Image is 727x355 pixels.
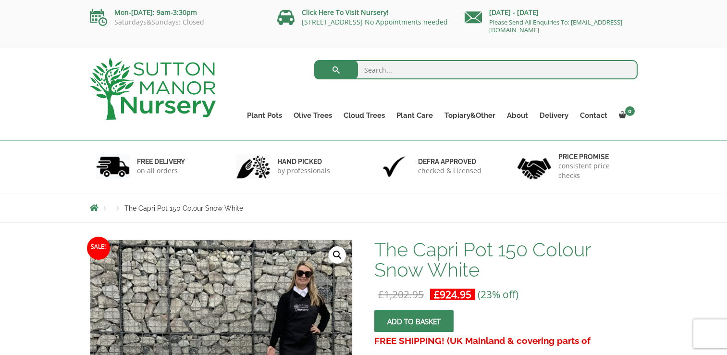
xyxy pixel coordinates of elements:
[96,154,130,179] img: 1.jpg
[439,109,501,122] a: Topiary&Other
[288,109,338,122] a: Olive Trees
[302,8,389,17] a: Click Here To Visit Nursery!
[377,154,411,179] img: 3.jpg
[478,288,518,301] span: (23% off)
[558,152,631,161] h6: Price promise
[124,204,243,212] span: The Capri Pot 150 Colour Snow White
[90,7,263,18] p: Mon-[DATE]: 9am-3:30pm
[241,109,288,122] a: Plant Pots
[302,17,448,26] a: [STREET_ADDRESS] No Appointments needed
[90,58,216,120] img: logo
[378,288,424,301] bdi: 1,202.95
[434,288,471,301] bdi: 924.95
[518,152,551,181] img: 4.jpg
[329,246,346,264] a: View full-screen image gallery
[137,166,185,176] p: on all orders
[236,154,270,179] img: 2.jpg
[434,288,440,301] span: £
[277,166,330,176] p: by professionals
[625,106,635,116] span: 0
[574,109,613,122] a: Contact
[418,166,481,176] p: checked & Licensed
[613,109,638,122] a: 0
[87,237,110,260] span: Sale!
[418,157,481,166] h6: Defra approved
[277,157,330,166] h6: hand picked
[501,109,534,122] a: About
[534,109,574,122] a: Delivery
[465,7,638,18] p: [DATE] - [DATE]
[489,18,622,34] a: Please Send All Enquiries To: [EMAIL_ADDRESS][DOMAIN_NAME]
[378,288,384,301] span: £
[558,161,631,180] p: consistent price checks
[314,60,638,79] input: Search...
[391,109,439,122] a: Plant Care
[374,310,454,332] button: Add to basket
[374,240,637,280] h1: The Capri Pot 150 Colour Snow White
[338,109,391,122] a: Cloud Trees
[90,18,263,26] p: Saturdays&Sundays: Closed
[90,204,638,212] nav: Breadcrumbs
[137,157,185,166] h6: FREE DELIVERY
